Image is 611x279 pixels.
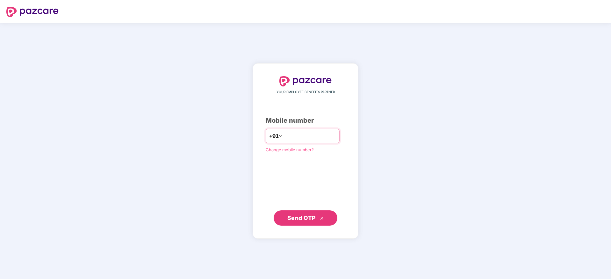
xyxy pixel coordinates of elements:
img: logo [279,76,332,86]
span: down [279,134,283,138]
span: double-right [320,216,324,221]
img: logo [6,7,59,17]
div: Mobile number [266,116,345,126]
a: Change mobile number? [266,147,314,152]
span: +91 [269,132,279,140]
span: Send OTP [287,214,316,221]
button: Send OTPdouble-right [274,210,337,226]
span: YOUR EMPLOYEE BENEFITS PARTNER [277,90,335,95]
